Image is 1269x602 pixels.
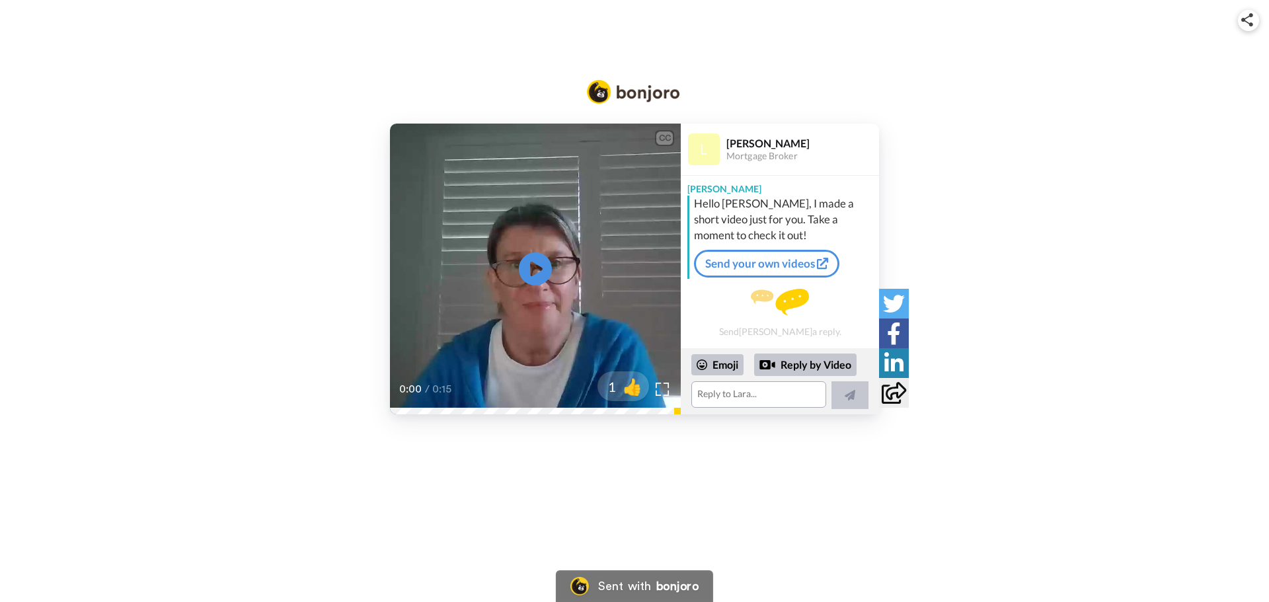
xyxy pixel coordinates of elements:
div: [PERSON_NAME] [681,176,879,196]
span: / [425,381,430,397]
div: Hello [PERSON_NAME], I made a short video just for you. Take a moment to check it out! [694,196,876,243]
span: 0:00 [399,381,422,397]
img: Profile Image [688,133,720,165]
div: CC [656,132,673,145]
div: Reply by Video [759,357,775,373]
button: 1👍 [597,371,649,401]
div: Mortgage Broker [726,151,878,162]
span: 0:15 [432,381,455,397]
img: Full screen [656,383,669,396]
img: Bonjoro Logo [587,80,679,104]
span: 1 [597,377,616,396]
div: Emoji [691,354,744,375]
span: 👍 [616,376,649,397]
img: ic_share.svg [1241,13,1253,26]
div: [PERSON_NAME] [726,137,878,149]
img: message.svg [751,289,809,315]
div: Send [PERSON_NAME] a reply. [681,284,879,342]
a: Send your own videos [694,250,839,278]
div: Reply by Video [754,354,857,376]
